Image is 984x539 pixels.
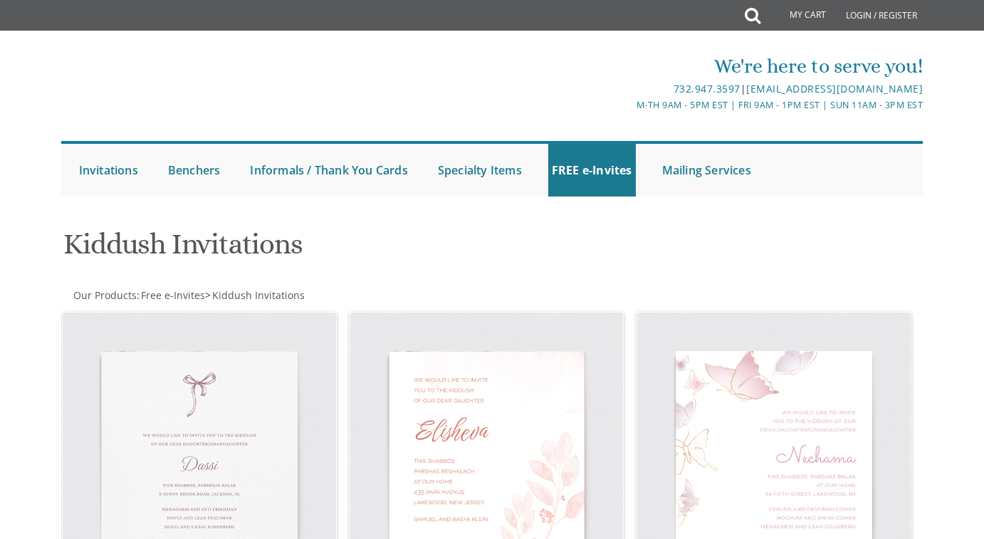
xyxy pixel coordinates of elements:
h1: Kiddush Invitations [63,229,627,271]
div: | [349,80,923,98]
a: Free e-Invites [140,288,205,302]
div: : [61,288,492,303]
a: FREE e-Invites [548,144,636,197]
a: Informals / Thank You Cards [246,144,411,197]
a: Kiddush Invitations [211,288,305,302]
a: Benchers [164,144,224,197]
span: Free e-Invites [141,288,205,302]
a: 732.947.3597 [674,82,740,95]
a: Invitations [75,144,142,197]
a: My Cart [759,1,836,30]
a: Specialty Items [434,144,525,197]
div: M-Th 9am - 5pm EST | Fri 9am - 1pm EST | Sun 11am - 3pm EST [349,98,923,112]
span: > [205,288,305,302]
a: [EMAIL_ADDRESS][DOMAIN_NAME] [746,82,923,95]
a: Our Products [72,288,137,302]
span: Kiddush Invitations [212,288,305,302]
a: Mailing Services [659,144,755,197]
div: We're here to serve you! [349,52,923,80]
